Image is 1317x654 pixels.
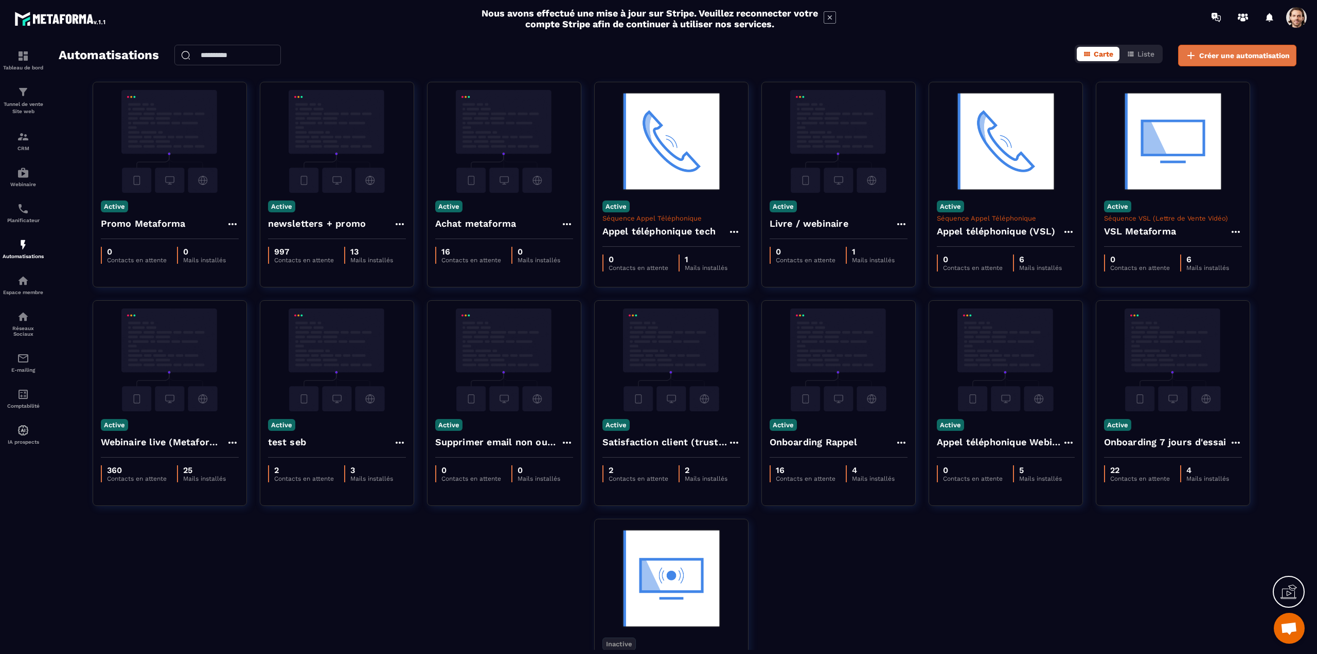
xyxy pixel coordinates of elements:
[183,475,226,482] p: Mails installés
[685,465,727,475] p: 2
[1178,45,1296,66] button: Créer une automatisation
[3,253,44,259] p: Automatisations
[268,90,406,193] img: automation-background
[3,159,44,195] a: automationsautomationsWebinaire
[350,247,393,257] p: 13
[17,131,29,143] img: formation
[609,465,668,475] p: 2
[1104,90,1242,193] img: automation-background
[274,465,334,475] p: 2
[1110,465,1170,475] p: 22
[943,255,1003,264] p: 0
[937,90,1075,193] img: automation-background
[274,257,334,264] p: Contacts en attente
[3,403,44,409] p: Comptabilité
[602,419,630,431] p: Active
[3,101,44,115] p: Tunnel de vente Site web
[350,475,393,482] p: Mails installés
[602,435,728,449] h4: Satisfaction client (trustpilot)
[1019,465,1062,475] p: 5
[937,201,964,212] p: Active
[268,435,307,449] h4: test seb
[852,247,895,257] p: 1
[350,465,393,475] p: 3
[3,78,44,123] a: formationformationTunnel de vente Site web
[17,424,29,437] img: automations
[3,231,44,267] a: automationsautomationsAutomatisations
[350,257,393,264] p: Mails installés
[3,267,44,303] a: automationsautomationsEspace membre
[17,275,29,287] img: automations
[852,465,895,475] p: 4
[107,257,167,264] p: Contacts en attente
[17,239,29,251] img: automations
[3,65,44,70] p: Tableau de bord
[776,247,835,257] p: 0
[518,247,560,257] p: 0
[770,435,857,449] h4: Onboarding Rappel
[937,419,964,431] p: Active
[1137,50,1154,58] span: Liste
[852,475,895,482] p: Mails installés
[268,201,295,212] p: Active
[101,435,226,449] h4: Webinaire live (Metaforma)
[518,475,560,482] p: Mails installés
[770,419,797,431] p: Active
[937,435,1062,449] h4: Appel téléphonique Webinaire live
[943,264,1003,271] p: Contacts en attente
[183,465,226,475] p: 25
[183,257,226,264] p: Mails installés
[435,90,573,193] img: automation-background
[770,308,907,411] img: automation-background
[770,90,907,193] img: automation-background
[107,465,167,475] p: 360
[14,9,107,28] img: logo
[3,217,44,223] p: Planificateur
[685,255,727,264] p: 1
[609,264,668,271] p: Contacts en attente
[685,264,727,271] p: Mails installés
[3,289,44,295] p: Espace membre
[685,475,727,482] p: Mails installés
[602,201,630,212] p: Active
[3,181,44,187] p: Webinaire
[435,201,462,212] p: Active
[602,214,740,222] p: Séquence Appel Téléphonique
[1019,264,1062,271] p: Mails installés
[602,638,636,650] p: Inactive
[1104,201,1131,212] p: Active
[770,216,848,231] h4: Livre / webinaire
[1110,475,1170,482] p: Contacts en attente
[101,419,128,431] p: Active
[3,303,44,344] a: social-networksocial-networkRéseaux Sociaux
[3,367,44,373] p: E-mailing
[274,247,334,257] p: 997
[1186,264,1229,271] p: Mails installés
[1110,255,1170,264] p: 0
[101,201,128,212] p: Active
[943,465,1003,475] p: 0
[602,308,740,411] img: automation-background
[518,257,560,264] p: Mails installés
[1104,224,1177,239] h4: VSL Metaforma
[1110,264,1170,271] p: Contacts en attente
[441,257,501,264] p: Contacts en attente
[770,201,797,212] p: Active
[3,325,44,337] p: Réseaux Sociaux
[1019,255,1062,264] p: 6
[441,465,501,475] p: 0
[3,380,44,416] a: accountantaccountantComptabilité
[852,257,895,264] p: Mails installés
[101,308,239,411] img: automation-background
[441,475,501,482] p: Contacts en attente
[1104,419,1131,431] p: Active
[59,45,159,66] h2: Automatisations
[1094,50,1113,58] span: Carte
[435,435,561,449] h4: Supprimer email non ouvert apres 60 jours
[609,255,668,264] p: 0
[3,42,44,78] a: formationformationTableau de bord
[17,352,29,365] img: email
[481,8,818,29] h2: Nous avons effectué une mise à jour sur Stripe. Veuillez reconnecter votre compte Stripe afin de ...
[17,388,29,401] img: accountant
[1104,435,1226,449] h4: Onboarding 7 jours d'essai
